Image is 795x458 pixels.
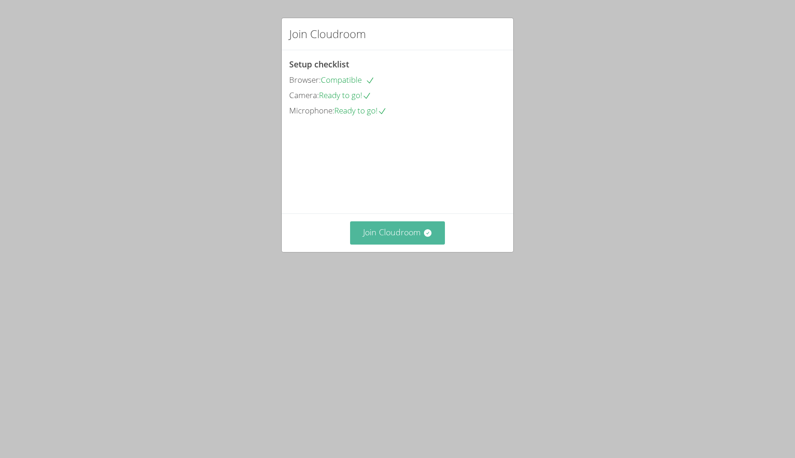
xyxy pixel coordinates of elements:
[319,90,371,100] span: Ready to go!
[350,221,445,244] button: Join Cloudroom
[334,105,387,116] span: Ready to go!
[321,74,375,85] span: Compatible
[289,105,334,116] span: Microphone:
[289,59,349,70] span: Setup checklist
[289,90,319,100] span: Camera:
[289,74,321,85] span: Browser:
[289,26,366,42] h2: Join Cloudroom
